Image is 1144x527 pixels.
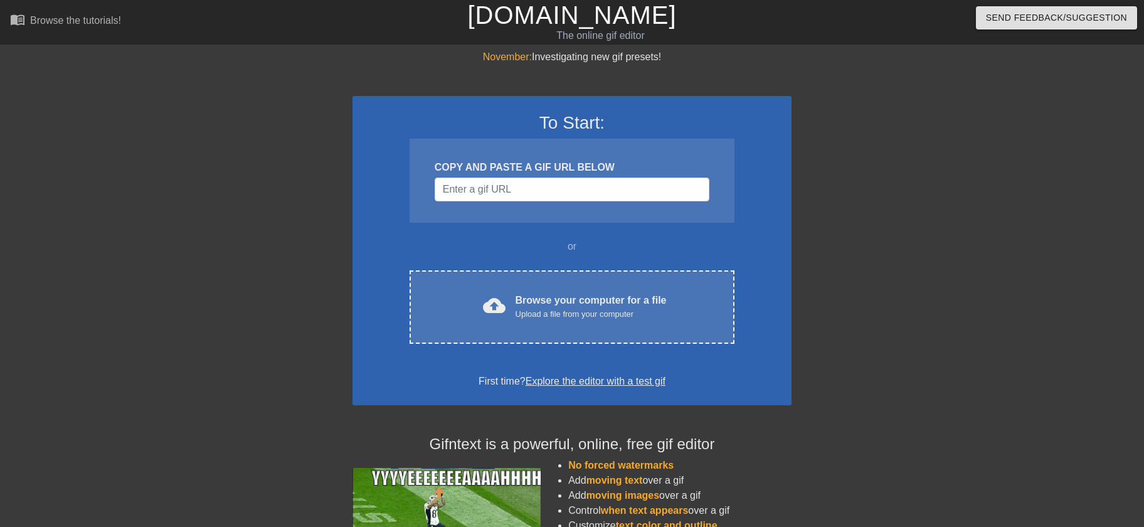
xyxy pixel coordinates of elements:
[586,475,643,486] span: moving text
[568,503,792,518] li: Control over a gif
[369,374,775,389] div: First time?
[467,1,676,29] a: [DOMAIN_NAME]
[352,435,792,454] h4: Gifntext is a powerful, online, free gif editor
[526,376,665,386] a: Explore the editor with a test gif
[369,112,775,134] h3: To Start:
[352,50,792,65] div: Investigating new gif presets!
[10,12,25,27] span: menu_book
[586,490,659,501] span: moving images
[483,51,532,62] span: November:
[986,10,1127,26] span: Send Feedback/Suggestion
[568,460,674,471] span: No forced watermarks
[483,294,506,317] span: cloud_upload
[388,28,813,43] div: The online gif editor
[568,473,792,488] li: Add over a gif
[516,293,667,321] div: Browse your computer for a file
[10,12,121,31] a: Browse the tutorials!
[435,160,709,175] div: COPY AND PASTE A GIF URL BELOW
[976,6,1137,29] button: Send Feedback/Suggestion
[435,178,709,201] input: Username
[568,488,792,503] li: Add over a gif
[30,15,121,26] div: Browse the tutorials!
[516,308,667,321] div: Upload a file from your computer
[601,505,689,516] span: when text appears
[385,239,759,254] div: or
